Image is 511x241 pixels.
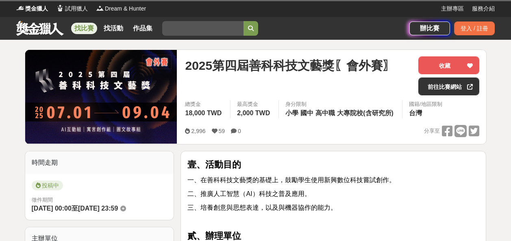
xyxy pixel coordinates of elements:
[409,22,450,35] a: 辦比賽
[56,4,64,12] img: Logo
[78,205,118,212] span: [DATE] 23:59
[32,205,72,212] span: [DATE] 00:00
[32,197,53,203] span: 徵件期間
[187,159,241,170] strong: 壹、活動目的
[16,4,48,13] a: Logo獎金獵人
[100,23,126,34] a: 找活動
[187,231,241,241] strong: 貳、辦理單位
[185,56,395,75] span: 2025第四屆善科科技文藝獎〖會外賽〗
[238,128,241,134] span: 0
[418,56,479,74] button: 收藏
[187,176,396,183] span: 一、在善科科技文藝獎的基礎上，鼓勵學生使用新興數位科技嘗試創作。
[285,100,396,108] div: 身分限制
[56,4,88,13] a: Logo試用獵人
[237,110,270,116] span: 2,000 TWD
[105,4,146,13] span: Dream & Hunter
[16,4,24,12] img: Logo
[424,125,440,137] span: 分享至
[25,151,174,174] div: 時間走期
[191,128,205,134] span: 2,996
[300,110,313,116] span: 國中
[25,50,177,144] img: Cover Image
[185,110,222,116] span: 18,000 TWD
[472,4,495,13] a: 服務介紹
[285,110,298,116] span: 小學
[337,110,394,116] span: 大專院校(含研究所)
[454,22,495,35] div: 登入 / 註冊
[96,4,104,12] img: Logo
[237,100,272,108] span: 最高獎金
[32,181,63,190] span: 投稿中
[187,204,337,211] span: 三、培養創意與思想表達，以及與機器協作的能力。
[96,4,146,13] a: LogoDream & Hunter
[418,77,479,95] a: 前往比賽網站
[25,4,48,13] span: 獎金獵人
[187,190,311,197] span: 二、推廣人工智慧（AI）科技之普及應用。
[441,4,464,13] a: 主辦專區
[315,110,335,116] span: 高中職
[65,4,88,13] span: 試用獵人
[130,23,156,34] a: 作品集
[71,23,97,34] a: 找比賽
[219,128,225,134] span: 59
[409,100,442,108] div: 國籍/地區限制
[185,100,224,108] span: 總獎金
[72,205,78,212] span: 至
[409,110,422,116] span: 台灣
